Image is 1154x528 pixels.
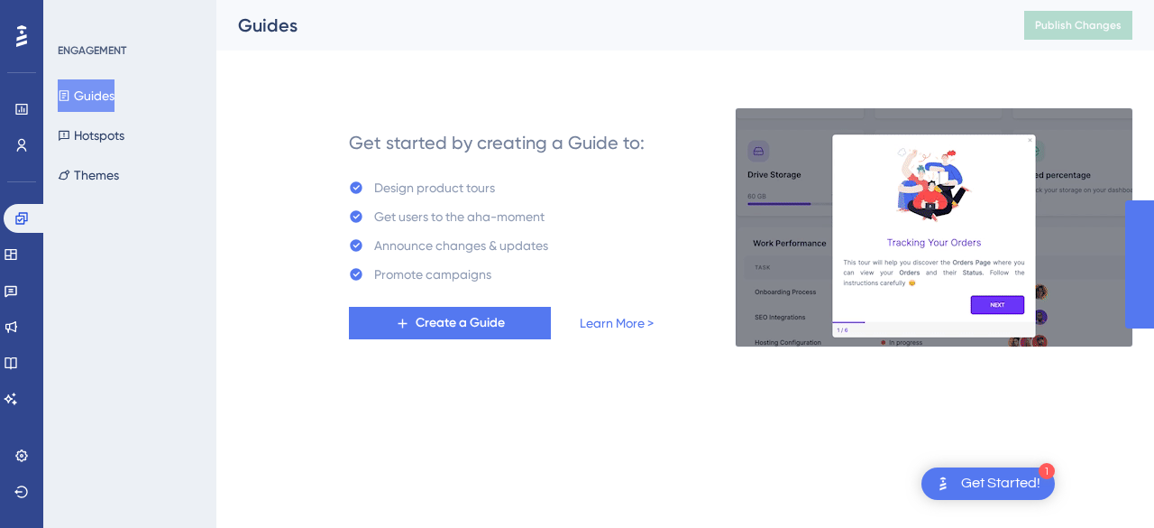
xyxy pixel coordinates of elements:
div: Announce changes & updates [374,235,548,256]
button: Publish Changes [1024,11,1132,40]
div: Design product tours [374,177,495,199]
span: Publish Changes [1035,18,1122,32]
span: Create a Guide [416,312,505,334]
div: Get Started! [961,474,1040,494]
iframe: UserGuiding AI Assistant Launcher [1078,457,1132,511]
div: Promote campaigns [374,264,491,285]
div: ENGAGEMENT [58,43,126,58]
div: Get users to the aha-moment [374,206,545,227]
div: Open Get Started! checklist, remaining modules: 1 [921,468,1055,500]
div: 1 [1039,463,1055,479]
button: Hotspots [58,119,124,152]
img: launcher-image-alternative-text [932,473,954,495]
a: Learn More > [580,312,654,334]
button: Create a Guide [349,307,551,339]
div: Get started by creating a Guide to: [349,130,645,155]
button: Guides [58,79,114,112]
div: Guides [238,13,979,38]
img: 21a29cd0e06a8f1d91b8bced9f6e1c06.gif [735,107,1133,347]
button: Themes [58,159,119,191]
